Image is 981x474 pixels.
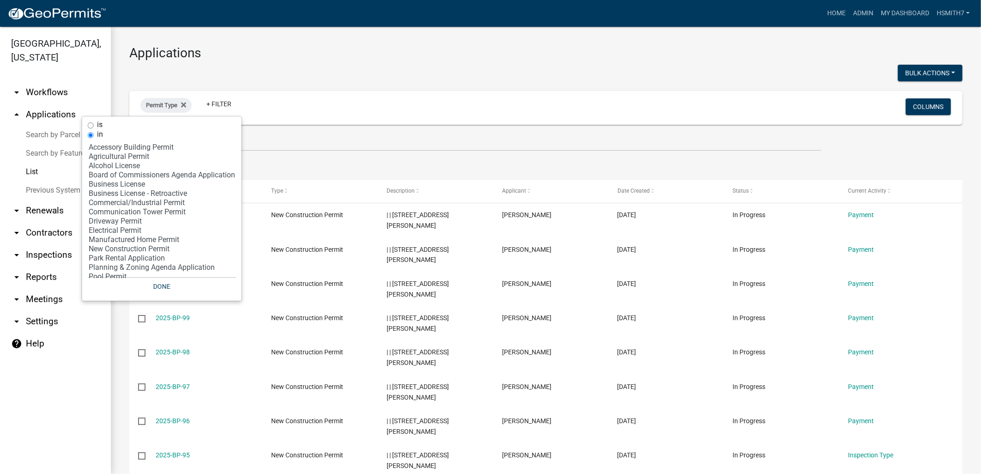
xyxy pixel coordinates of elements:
a: Payment [848,417,874,425]
a: Payment [848,246,874,253]
i: arrow_drop_down [11,294,22,305]
span: New Construction Permit [271,451,343,459]
option: Driveway Permit [88,217,236,226]
span: Date Created [618,188,650,194]
span: In Progress [733,417,766,425]
span: Current Activity [848,188,886,194]
i: arrow_drop_down [11,249,22,261]
option: Electrical Permit [88,226,236,235]
i: help [11,338,22,349]
i: arrow_drop_down [11,227,22,238]
span: | | 33 Martin Luther King Junior Drive [387,211,449,229]
span: | | 33 Martin Luther King Junior Drive [387,451,449,469]
a: 2025-BP-96 [156,417,190,425]
a: 2025-BP-99 [156,314,190,322]
button: Columns [906,98,951,115]
option: Park Rental Application [88,254,236,263]
span: Jason Humphries [502,383,551,390]
span: New Construction Permit [271,383,343,390]
span: Jason Humphries [502,451,551,459]
span: | | 33 Martin Luther King Junior Drive [387,314,449,332]
span: New Construction Permit [271,211,343,219]
span: | | 33 Martin Luther King Junior Drive [387,246,449,264]
span: 07/24/2025 [618,348,636,356]
h3: Applications [129,45,963,61]
span: 07/24/2025 [618,451,636,459]
button: Bulk Actions [898,65,963,81]
label: is [97,121,103,128]
i: arrow_drop_up [11,109,22,120]
a: Payment [848,314,874,322]
option: Accessory Building Permit [88,143,236,152]
option: Alcohol License [88,161,236,170]
span: Permit Type [146,102,177,109]
a: 2025-BP-97 [156,383,190,390]
a: Payment [848,348,874,356]
button: Done [88,278,236,295]
span: In Progress [733,314,766,322]
span: 07/24/2025 [618,246,636,253]
a: Admin [849,5,877,22]
span: | | 33 Martin Luther King Junior Drive [387,383,449,401]
span: 07/24/2025 [618,383,636,390]
a: 2025-BP-98 [156,348,190,356]
datatable-header-cell: Description [378,180,493,202]
a: Payment [848,280,874,287]
span: New Construction Permit [271,417,343,425]
a: My Dashboard [877,5,933,22]
input: Search for applications [129,132,821,151]
span: In Progress [733,246,766,253]
datatable-header-cell: Status [724,180,839,202]
span: Jason Humphries [502,246,551,253]
span: | | 33 Martin Luther King Junior Drive [387,280,449,298]
span: Jason Humphries [502,211,551,219]
option: Business License [88,180,236,189]
span: 07/24/2025 [618,417,636,425]
span: | | 33 Martin Luther King Junior Drive [387,417,449,435]
option: Business License - Retroactive [88,189,236,198]
option: Planning & Zoning Agenda Application [88,263,236,272]
a: Payment [848,383,874,390]
datatable-header-cell: Current Activity [839,180,955,202]
span: In Progress [733,383,766,390]
span: 07/24/2025 [618,211,636,219]
option: Board of Commissioners Agenda Application [88,170,236,180]
span: In Progress [733,211,766,219]
span: New Construction Permit [271,280,343,287]
span: Jason Humphries [502,280,551,287]
i: arrow_drop_down [11,316,22,327]
i: arrow_drop_down [11,205,22,216]
span: Status [733,188,749,194]
a: Inspection Type [848,451,893,459]
a: + Filter [199,96,239,112]
option: New Construction Permit [88,244,236,254]
a: Home [824,5,849,22]
span: Jason Humphries [502,417,551,425]
label: in [97,131,103,138]
span: In Progress [733,451,766,459]
datatable-header-cell: Applicant [493,180,609,202]
span: | | 33 Martin Luther King Junior Drive [387,348,449,366]
i: arrow_drop_down [11,87,22,98]
span: Jason Humphries [502,348,551,356]
span: In Progress [733,348,766,356]
option: Commercial/Industrial Permit [88,198,236,207]
span: 07/24/2025 [618,314,636,322]
span: New Construction Permit [271,348,343,356]
a: Payment [848,211,874,219]
datatable-header-cell: Date Created [609,180,724,202]
i: arrow_drop_down [11,272,22,283]
span: Description [387,188,415,194]
a: hsmith7 [933,5,974,22]
option: Pool Permit [88,272,236,281]
datatable-header-cell: Type [262,180,378,202]
a: 2025-BP-95 [156,451,190,459]
span: 07/24/2025 [618,280,636,287]
span: New Construction Permit [271,314,343,322]
span: Applicant [502,188,526,194]
span: Type [271,188,283,194]
span: Jason Humphries [502,314,551,322]
option: Manufactured Home Permit [88,235,236,244]
span: New Construction Permit [271,246,343,253]
span: In Progress [733,280,766,287]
